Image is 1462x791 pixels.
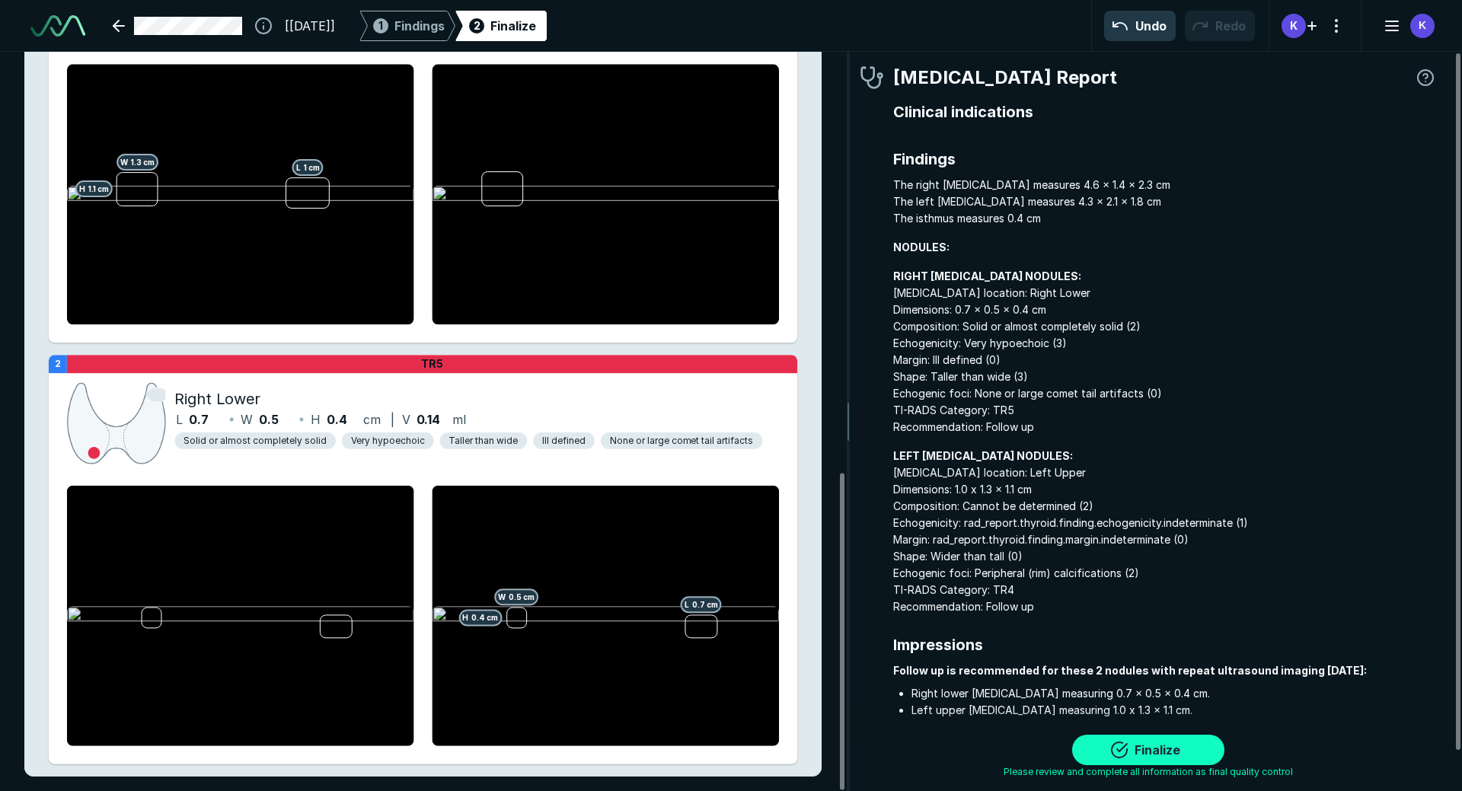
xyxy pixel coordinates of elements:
[351,434,425,448] span: Very hypoechoic
[893,268,1438,435] span: [MEDICAL_DATA] location: Right Lower Dimensions: 0.7 x 0.5 x 0.4 cm Composition: Solid or almost ...
[1282,14,1306,38] div: avatar-name
[1374,11,1438,41] button: avatar-name
[241,410,253,429] span: W
[378,18,383,33] span: 1
[189,410,209,429] span: 0.7
[1410,14,1435,38] div: avatar-name
[474,18,480,33] span: 2
[893,148,1438,171] span: Findings
[1072,735,1224,765] button: Finalize
[30,15,85,37] img: See-Mode Logo
[542,434,586,448] span: Ill defined
[893,64,1117,91] span: [MEDICAL_DATA] Report
[311,410,321,429] span: H
[1004,765,1293,779] span: Please review and complete all information as final quality control
[610,434,753,448] span: None or large comet tail artifacts
[893,449,1073,462] strong: LEFT [MEDICAL_DATA] NODULES:
[359,11,455,41] div: 1Findings
[285,17,335,35] span: [[DATE]]
[1290,18,1298,33] span: K
[402,410,410,429] span: V
[455,11,547,41] div: 2Finalize
[259,410,279,429] span: 0.5
[893,664,1367,677] strong: Follow up is recommended for these 2 nodules with repeat ultrasound imaging [DATE]:
[1419,18,1426,33] span: K
[893,633,1438,656] span: Impressions
[893,448,1438,615] span: [MEDICAL_DATA] location: Left Upper Dimensions: 1.0 x 1.3 x 1.1 cm Composition: Cannot be determi...
[893,100,1438,123] span: Clinical indications
[417,410,441,429] span: 0.14
[494,589,538,606] span: W 0.5 cm
[24,9,91,43] a: See-Mode Logo
[75,181,113,198] span: H 1.1 cm
[1104,11,1176,41] button: Undo
[1185,11,1255,41] button: Redo
[893,241,950,254] strong: NODULES:
[174,388,260,410] span: Right Lower
[363,410,381,429] span: cm
[117,154,158,171] span: W 1.3 cm
[490,17,536,35] div: Finalize
[421,357,443,371] span: TR5
[327,410,347,429] span: 0.4
[67,379,166,467] img: alH85AAAABklEQVQDAIQUm3rtE4pdAAAAAElFTkSuQmCC
[911,702,1438,719] li: Left upper [MEDICAL_DATA] measuring 1.0 x 1.3 x 1.1 cm.
[55,358,61,369] strong: 2
[452,410,466,429] span: ml
[893,177,1438,227] span: The right [MEDICAL_DATA] measures 4.6 x 1.4 x 2.3 cm The left [MEDICAL_DATA] measures 4.3 x 2.1 x...
[911,685,1438,702] li: Right lower [MEDICAL_DATA] measuring 0.7 x 0.5 x 0.4 cm.
[458,610,502,627] span: H 0.4 cm
[176,410,183,429] span: L
[448,434,518,448] span: Taller than wide
[681,597,722,614] span: L 0.7 cm
[292,159,324,176] span: L 1 cm
[893,270,1081,282] strong: RIGHT [MEDICAL_DATA] NODULES:
[391,412,394,427] span: |
[184,434,326,448] span: Solid or almost completely solid
[394,17,445,35] span: Findings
